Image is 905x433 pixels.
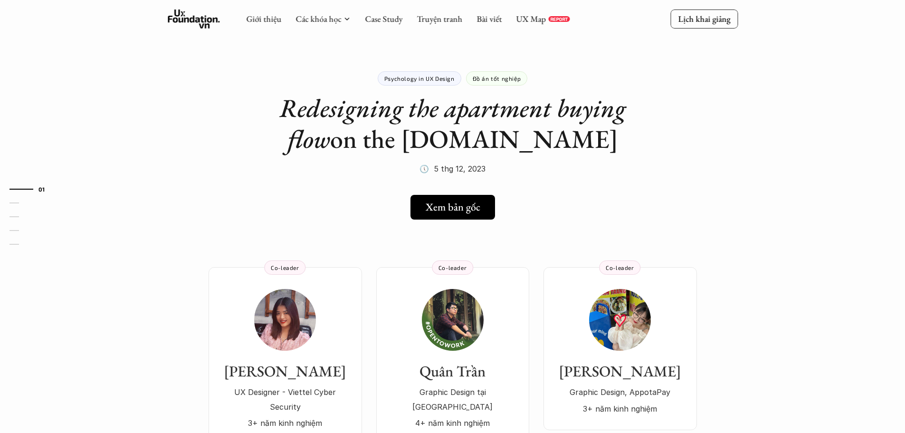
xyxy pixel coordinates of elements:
[10,183,55,195] a: 01
[263,93,643,154] h1: on the [DOMAIN_NAME]
[553,385,687,399] p: Graphic Design, AppotaPay
[550,16,568,22] p: REPORT
[410,195,495,220] a: Xem bản gốc
[426,201,480,213] h5: Xem bản gốc
[246,13,281,24] a: Giới thiệu
[417,13,462,24] a: Truyện tranh
[386,362,520,380] h3: Quân Trần
[386,416,520,430] p: 4+ năm kinh nghiệm
[473,75,521,82] p: Đồ án tốt nghiệp
[438,264,467,271] p: Co-leader
[419,162,486,176] p: 🕔 5 thg 12, 2023
[543,267,697,430] a: [PERSON_NAME]Graphic Design, AppotaPay3+ năm kinh nghiệmCo-leader
[279,91,631,155] em: Redesigning the apartment buying flow
[271,264,299,271] p: Co-leader
[218,362,352,380] h3: [PERSON_NAME]
[476,13,502,24] a: Bài viết
[218,416,352,430] p: 3+ năm kinh nghiệm
[365,13,402,24] a: Case Study
[295,13,341,24] a: Các khóa học
[606,264,634,271] p: Co-leader
[670,10,738,28] a: Lịch khai giảng
[516,13,546,24] a: UX Map
[384,75,455,82] p: Psychology in UX Design
[548,16,570,22] a: REPORT
[386,385,520,414] p: Graphic Design tại [GEOGRAPHIC_DATA]
[218,385,352,414] p: UX Designer - Viettel Cyber Security
[553,402,687,416] p: 3+ năm kinh nghiệm
[553,362,687,380] h3: [PERSON_NAME]
[38,185,45,192] strong: 01
[678,13,730,24] p: Lịch khai giảng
